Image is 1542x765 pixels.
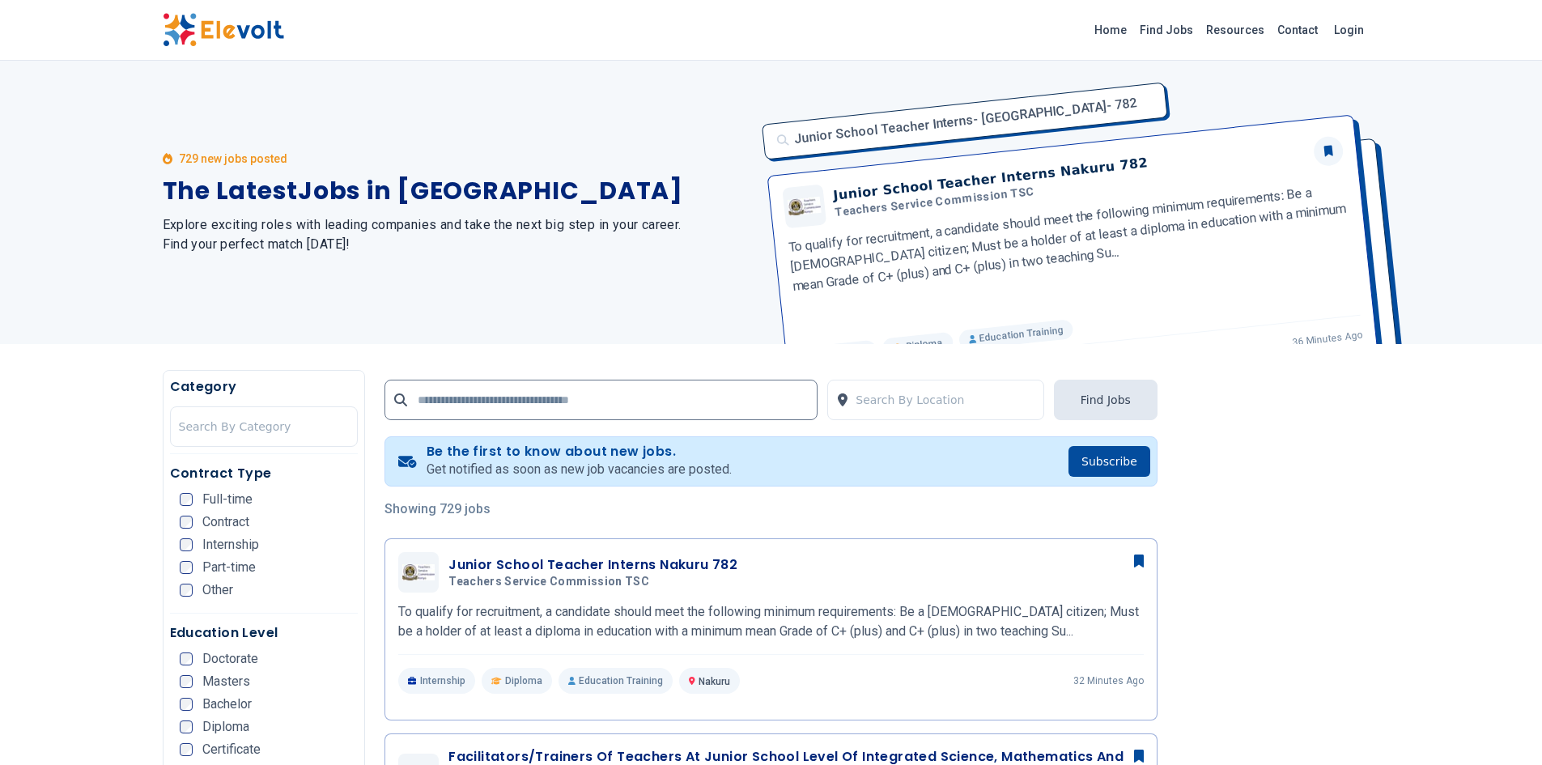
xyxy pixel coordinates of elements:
span: Contract [202,516,249,529]
h5: Category [170,377,359,397]
p: Internship [398,668,475,694]
span: Certificate [202,743,261,756]
p: 32 minutes ago [1073,674,1144,687]
a: Resources [1200,17,1271,43]
img: Elevolt [163,13,284,47]
span: Bachelor [202,698,252,711]
input: Masters [180,675,193,688]
h2: Explore exciting roles with leading companies and take the next big step in your career. Find you... [163,215,752,254]
span: Masters [202,675,250,688]
span: Internship [202,538,259,551]
span: Other [202,584,233,597]
h4: Be the first to know about new jobs. [427,444,732,460]
a: Teachers Service Commission TSCJunior School Teacher Interns Nakuru 782Teachers Service Commissio... [398,552,1144,694]
input: Bachelor [180,698,193,711]
input: Certificate [180,743,193,756]
h5: Contract Type [170,464,359,483]
span: Doctorate [202,652,258,665]
img: Teachers Service Commission TSC [402,564,435,580]
span: Teachers Service Commission TSC [448,575,649,589]
p: 729 new jobs posted [179,151,287,167]
h1: The Latest Jobs in [GEOGRAPHIC_DATA] [163,176,752,206]
input: Other [180,584,193,597]
input: Part-time [180,561,193,574]
input: Diploma [180,720,193,733]
input: Doctorate [180,652,193,665]
input: Full-time [180,493,193,506]
input: Internship [180,538,193,551]
p: Showing 729 jobs [384,499,1158,519]
button: Find Jobs [1054,380,1158,420]
span: Full-time [202,493,253,506]
h3: Junior School Teacher Interns Nakuru 782 [448,555,737,575]
button: Subscribe [1068,446,1150,477]
a: Home [1088,17,1133,43]
a: Contact [1271,17,1324,43]
span: Nakuru [699,676,730,687]
span: Diploma [505,674,542,687]
p: Get notified as soon as new job vacancies are posted. [427,460,732,479]
span: Diploma [202,720,249,733]
p: To qualify for recruitment, a candidate should meet the following minimum requirements: Be a [DEM... [398,602,1144,641]
a: Login [1324,14,1374,46]
p: Education Training [559,668,673,694]
input: Contract [180,516,193,529]
h5: Education Level [170,623,359,643]
a: Find Jobs [1133,17,1200,43]
span: Part-time [202,561,256,574]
